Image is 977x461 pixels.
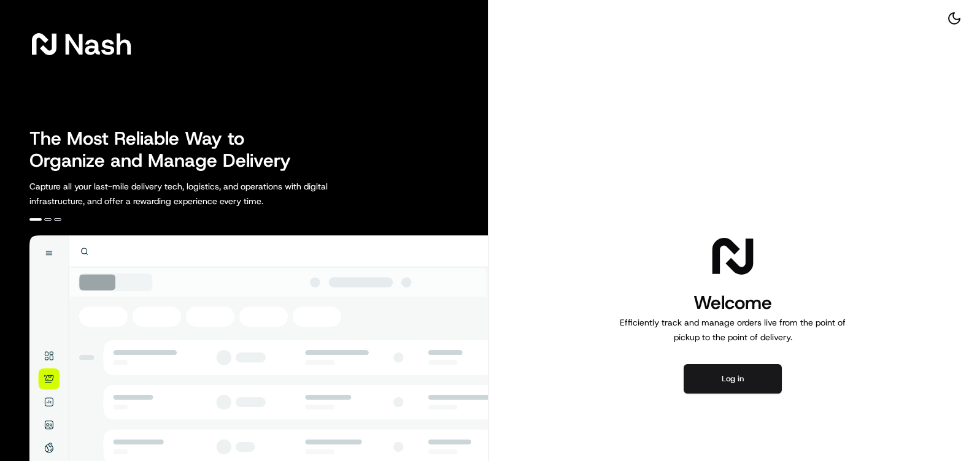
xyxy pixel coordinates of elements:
[29,179,383,208] p: Capture all your last-mile delivery tech, logistics, and operations with digital infrastructure, ...
[684,364,782,394] button: Log in
[615,315,851,345] p: Efficiently track and manage orders live from the point of pickup to the point of delivery.
[29,128,304,172] h2: The Most Reliable Way to Organize and Manage Delivery
[64,32,132,56] span: Nash
[615,291,851,315] h1: Welcome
